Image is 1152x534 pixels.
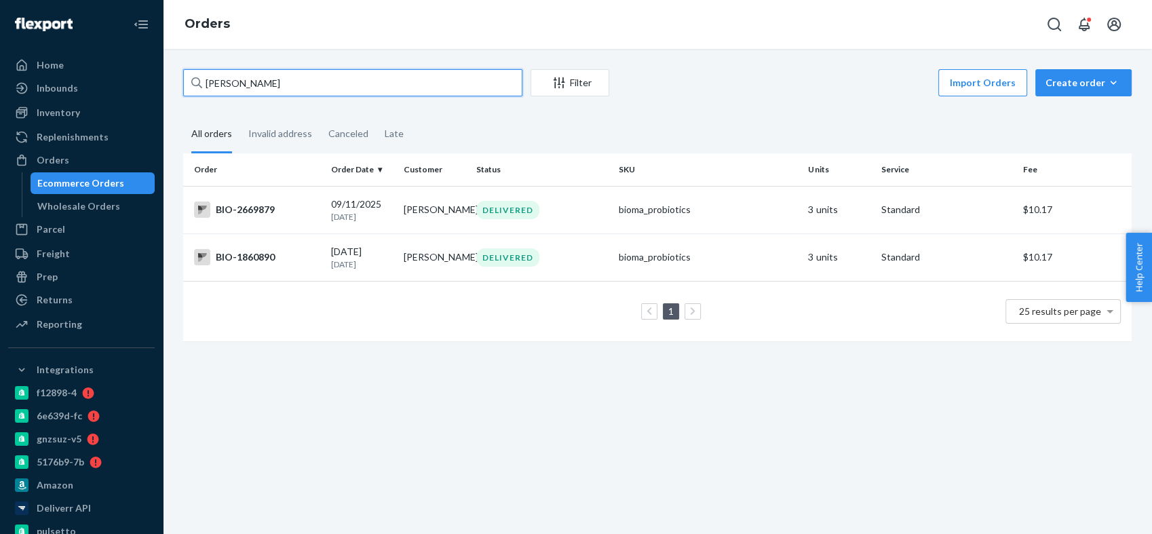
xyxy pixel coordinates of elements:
[1018,153,1132,186] th: Fee
[404,164,465,175] div: Customer
[31,195,155,217] a: Wholesale Orders
[37,293,73,307] div: Returns
[1035,69,1132,96] button: Create order
[128,11,155,38] button: Close Navigation
[8,313,155,335] a: Reporting
[37,176,124,190] div: Ecommerce Orders
[1100,11,1128,38] button: Open account menu
[37,130,109,144] div: Replenishments
[331,197,393,223] div: 09/11/2025
[248,116,312,151] div: Invalid address
[1018,233,1132,281] td: $10.17
[803,153,875,186] th: Units
[398,233,471,281] td: [PERSON_NAME]
[328,116,368,151] div: Canceled
[8,497,155,519] a: Deliverr API
[194,202,320,218] div: BIO-2669879
[619,203,798,216] div: bioma_probiotics
[331,245,393,270] div: [DATE]
[37,478,73,492] div: Amazon
[8,102,155,123] a: Inventory
[666,305,676,317] a: Page 1 is your current page
[37,247,70,261] div: Freight
[37,153,69,167] div: Orders
[8,451,155,473] a: 5176b9-7b
[803,233,875,281] td: 3 units
[174,5,241,44] ol: breadcrumbs
[185,16,230,31] a: Orders
[191,116,232,153] div: All orders
[194,249,320,265] div: BIO-1860890
[8,289,155,311] a: Returns
[8,243,155,265] a: Freight
[613,153,803,186] th: SKU
[37,455,84,469] div: 5176b9-7b
[619,250,798,264] div: bioma_probiotics
[37,270,58,284] div: Prep
[8,54,155,76] a: Home
[37,386,77,400] div: f12898-4
[37,432,81,446] div: gnzsuz-v5
[1045,76,1121,90] div: Create order
[37,501,91,515] div: Deliverr API
[37,409,82,423] div: 6e639d-fc
[331,211,393,223] p: [DATE]
[331,259,393,270] p: [DATE]
[37,199,120,213] div: Wholesale Orders
[876,153,1018,186] th: Service
[183,69,522,96] input: Search orders
[1041,11,1068,38] button: Open Search Box
[1019,305,1101,317] span: 25 results per page
[8,77,155,99] a: Inbounds
[881,203,1013,216] p: Standard
[8,126,155,148] a: Replenishments
[326,153,398,186] th: Order Date
[881,250,1013,264] p: Standard
[803,186,875,233] td: 3 units
[531,76,609,90] div: Filter
[476,248,539,267] div: DELIVERED
[31,172,155,194] a: Ecommerce Orders
[8,428,155,450] a: gnzsuz-v5
[8,266,155,288] a: Prep
[37,223,65,236] div: Parcel
[37,106,80,119] div: Inventory
[37,363,94,377] div: Integrations
[398,186,471,233] td: [PERSON_NAME]
[8,474,155,496] a: Amazon
[1071,11,1098,38] button: Open notifications
[385,116,404,151] div: Late
[8,218,155,240] a: Parcel
[27,9,76,22] span: Support
[471,153,613,186] th: Status
[8,405,155,427] a: 6e639d-fc
[1018,186,1132,233] td: $10.17
[37,318,82,331] div: Reporting
[37,58,64,72] div: Home
[8,149,155,171] a: Orders
[15,18,73,31] img: Flexport logo
[37,81,78,95] div: Inbounds
[476,201,539,219] div: DELIVERED
[1126,233,1152,302] button: Help Center
[938,69,1027,96] button: Import Orders
[8,382,155,404] a: f12898-4
[8,359,155,381] button: Integrations
[183,153,326,186] th: Order
[531,69,609,96] button: Filter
